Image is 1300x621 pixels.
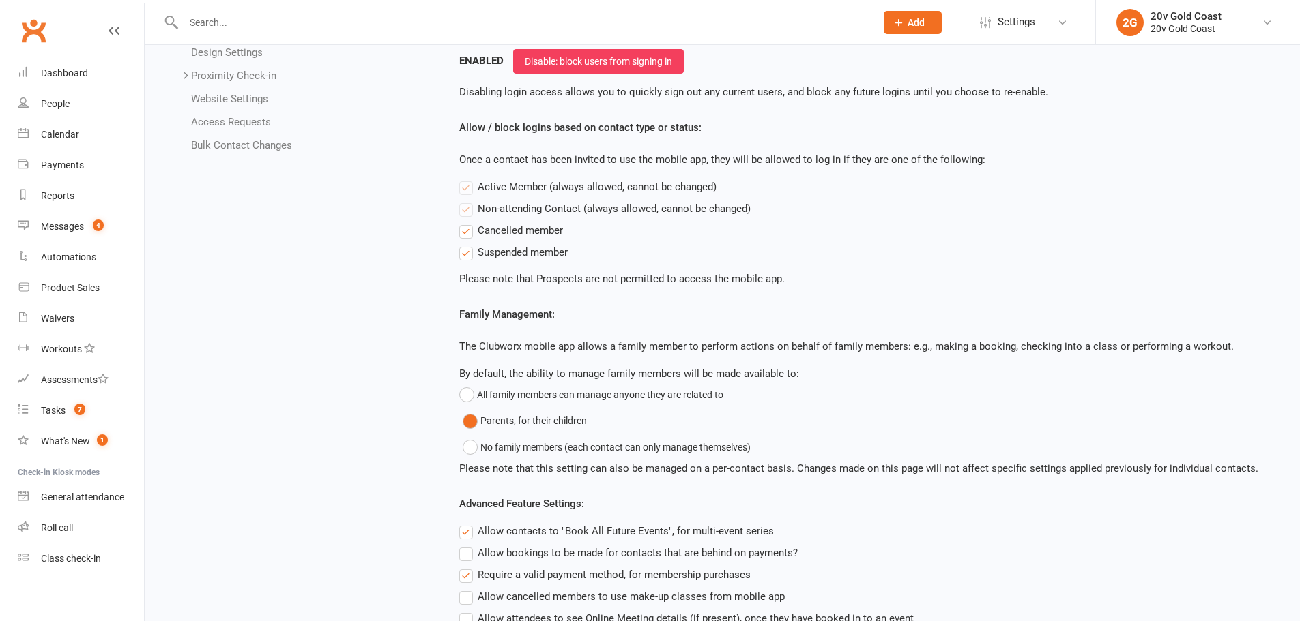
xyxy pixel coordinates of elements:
[1151,22,1222,35] div: 20v Gold Coast
[18,513,144,543] a: Roll call
[1151,10,1222,22] div: 20v Gold Coast
[179,13,866,32] input: Search...
[41,522,73,533] div: Roll call
[18,273,144,303] a: Product Sales
[459,382,723,408] button: All family members can manage anyone they are related to
[459,460,1270,476] div: Please note that this setting can also be managed on a per-contact basis. Changes made on this pa...
[191,116,271,128] a: Access Requests
[513,49,684,74] button: Disable: block users from signing in
[884,11,942,34] button: Add
[18,58,144,89] a: Dashboard
[41,252,96,262] div: Automations
[41,221,84,232] div: Messages
[459,84,1270,100] p: Disabling login access allows you to quickly sign out any current users, and block any future log...
[459,244,568,260] label: Suspended member
[908,17,925,28] span: Add
[18,89,144,119] a: People
[18,482,144,513] a: General attendance kiosk mode
[459,306,555,322] label: Family Management:
[41,190,74,201] div: Reports
[459,496,584,512] label: Advanced Feature Settings:
[18,426,144,457] a: What's New1
[18,334,144,365] a: Workouts
[41,160,84,170] div: Payments
[459,338,1270,354] p: The Clubworx mobile app allows a family member to perform actions on behalf of family members: e....
[459,365,1270,382] div: By default, the ability to manage family members will be made available to:
[459,271,1270,287] p: Please note that Prospects are not permitted to access the mobile app.
[41,405,66,416] div: Tasks
[18,181,144,211] a: Reports
[97,434,108,446] span: 1
[18,242,144,273] a: Automations
[41,313,74,324] div: Waivers
[18,303,144,334] a: Waivers
[463,408,587,434] button: Parents, for their children
[459,151,1270,168] p: Once a contact has been invited to use the mobile app, they will be allowed to log in if they are...
[41,282,100,293] div: Product Sales
[41,67,88,78] div: Dashboard
[459,566,751,583] label: Require a valid payment method, for membership purchases
[1116,9,1144,36] div: 2G
[41,98,70,109] div: People
[18,395,144,426] a: Tasks 7
[18,211,144,242] a: Messages 4
[41,129,79,140] div: Calendar
[459,119,702,136] label: Allow / block logins based on contact type or status:
[191,93,268,105] a: Website Settings
[18,119,144,150] a: Calendar
[16,14,50,48] a: Clubworx
[18,150,144,181] a: Payments
[191,46,263,59] a: Design Settings
[459,222,563,239] label: Cancelled member
[41,491,124,502] div: General attendance
[191,139,292,151] a: Bulk Contact Changes
[459,200,751,217] label: Non-attending Contact (always allowed, cannot be changed)
[459,523,774,539] label: Allow contacts to "Book All Future Events", for multi-event series
[41,374,109,385] div: Assessments
[191,70,276,82] a: Proximity Check-in
[93,219,104,231] span: 4
[998,7,1035,37] span: Settings
[459,55,504,67] strong: ENABLED
[459,588,785,605] label: Allow cancelled members to use make-up classes from mobile app
[459,179,717,195] label: Active Member (always allowed, cannot be changed)
[41,553,101,564] div: Class check-in
[18,543,144,574] a: Class kiosk mode
[463,434,751,460] button: No family members (each contact can only manage themselves)
[41,344,82,354] div: Workouts
[459,545,798,561] label: Allow bookings to be made for contacts that are behind on payments?
[18,365,144,395] a: Assessments
[74,404,85,415] span: 7
[41,436,90,446] div: What's New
